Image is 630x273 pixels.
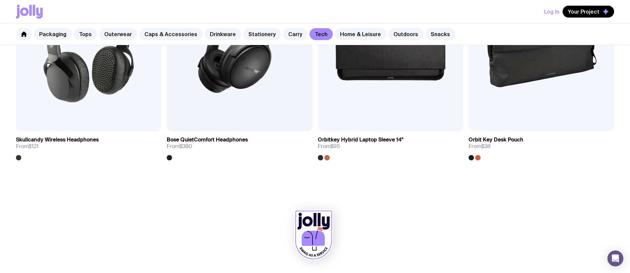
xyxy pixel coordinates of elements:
[330,143,340,150] span: $95
[167,131,312,160] a: Bose QuietComfort HeadphonesFrom$380
[16,143,39,150] span: From
[318,143,340,150] span: From
[139,28,203,40] a: Caps & Accessories
[318,131,463,160] a: Orbitkey Hybrid Laptop Sleeve 14"From$95
[16,136,99,143] h3: Skullcandy Wireless Headphones
[167,136,248,143] h3: Bose QuietComfort Headphones
[469,136,523,143] h3: Orbit Key Desk Pouch
[568,8,599,15] span: Your Project
[99,28,137,40] a: Outerwear
[283,28,308,40] a: Carry
[563,6,614,18] button: Your Project
[544,6,559,18] button: Log In
[335,28,386,40] a: Home & Leisure
[29,143,39,150] span: $121
[167,143,192,150] span: From
[74,28,97,40] a: Tops
[34,28,72,40] a: Packaging
[205,28,241,40] a: Drinkware
[425,28,455,40] a: Snacks
[469,143,491,150] span: From
[318,136,403,143] h3: Orbitkey Hybrid Laptop Sleeve 14"
[16,131,161,160] a: Skullcandy Wireless HeadphonesFrom$121
[243,28,281,40] a: Stationery
[607,250,623,266] div: Open Intercom Messenger
[481,143,491,150] span: $38
[179,143,192,150] span: $380
[388,28,423,40] a: Outdoors
[310,28,333,40] a: Tech
[469,131,614,160] a: Orbit Key Desk PouchFrom$38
